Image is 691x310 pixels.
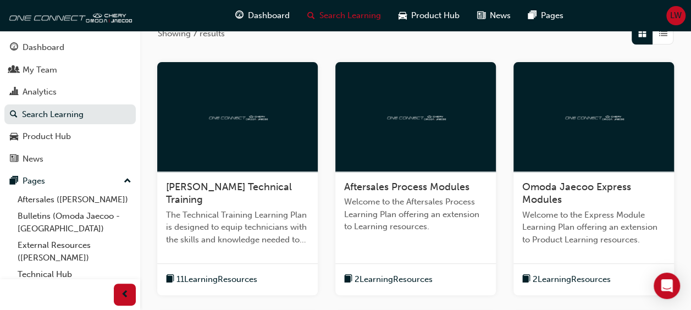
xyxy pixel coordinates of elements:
span: pages-icon [528,9,537,23]
span: guage-icon [10,43,18,53]
span: Dashboard [248,9,290,22]
span: Showing 7 results [158,27,225,40]
span: 2 Learning Resources [533,273,611,286]
span: Grid [638,27,646,40]
span: book-icon [522,273,530,286]
button: book-icon11LearningResources [166,273,257,286]
span: book-icon [344,273,352,286]
span: book-icon [166,273,174,286]
a: Bulletins (Omoda Jaecoo - [GEOGRAPHIC_DATA]) [13,208,136,237]
a: My Team [4,60,136,80]
a: News [4,149,136,169]
div: My Team [23,64,57,76]
a: Product Hub [4,126,136,147]
button: book-icon2LearningResources [522,273,611,286]
a: oneconnectOmoda Jaecoo Express ModulesWelcome to the Express Module Learning Plan offering an ext... [513,62,674,295]
span: search-icon [307,9,315,23]
span: Search Learning [319,9,381,22]
span: news-icon [10,154,18,164]
a: Technical Hub ([PERSON_NAME]) [13,266,136,295]
button: Pages [4,171,136,191]
span: search-icon [10,110,18,120]
a: oneconnectAftersales Process ModulesWelcome to the Aftersales Process Learning Plan offering an e... [335,62,496,295]
div: Dashboard [23,41,64,54]
a: search-iconSearch Learning [298,4,390,27]
a: Dashboard [4,37,136,58]
img: oneconnect [385,111,446,121]
img: oneconnect [5,4,132,26]
span: guage-icon [235,9,244,23]
img: oneconnect [563,111,624,121]
span: Welcome to the Express Module Learning Plan offering an extension to Product Learning resources. [522,209,665,246]
a: Search Learning [4,104,136,125]
a: news-iconNews [468,4,519,27]
img: oneconnect [207,111,268,121]
button: DashboardMy TeamAnalyticsSearch LearningProduct HubNews [4,35,136,171]
a: guage-iconDashboard [226,4,298,27]
a: External Resources ([PERSON_NAME]) [13,237,136,266]
div: Product Hub [23,130,71,143]
a: Analytics [4,82,136,102]
span: news-icon [477,9,485,23]
span: 11 Learning Resources [176,273,257,286]
a: pages-iconPages [519,4,572,27]
a: Aftersales ([PERSON_NAME]) [13,191,136,208]
button: LW [666,6,686,25]
span: Omoda Jaecoo Express Modules [522,181,631,206]
span: Aftersales Process Modules [344,181,469,193]
span: car-icon [10,132,18,142]
span: List [659,27,667,40]
span: The Technical Training Learning Plan is designed to equip technicians with the skills and knowled... [166,209,309,246]
span: pages-icon [10,176,18,186]
span: LW [670,9,682,22]
span: chart-icon [10,87,18,97]
span: 2 Learning Resources [355,273,433,286]
span: car-icon [399,9,407,23]
div: Analytics [23,86,57,98]
div: News [23,153,43,165]
span: News [490,9,511,22]
div: Open Intercom Messenger [654,273,680,299]
span: Product Hub [411,9,460,22]
div: Pages [23,175,45,187]
a: oneconnect[PERSON_NAME] Technical TrainingThe Technical Training Learning Plan is designed to equ... [157,62,318,295]
span: prev-icon [121,288,129,302]
button: book-icon2LearningResources [344,273,433,286]
a: car-iconProduct Hub [390,4,468,27]
span: [PERSON_NAME] Technical Training [166,181,292,206]
span: up-icon [124,174,131,189]
span: people-icon [10,65,18,75]
span: Pages [541,9,563,22]
span: Welcome to the Aftersales Process Learning Plan offering an extension to Learning resources. [344,196,487,233]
